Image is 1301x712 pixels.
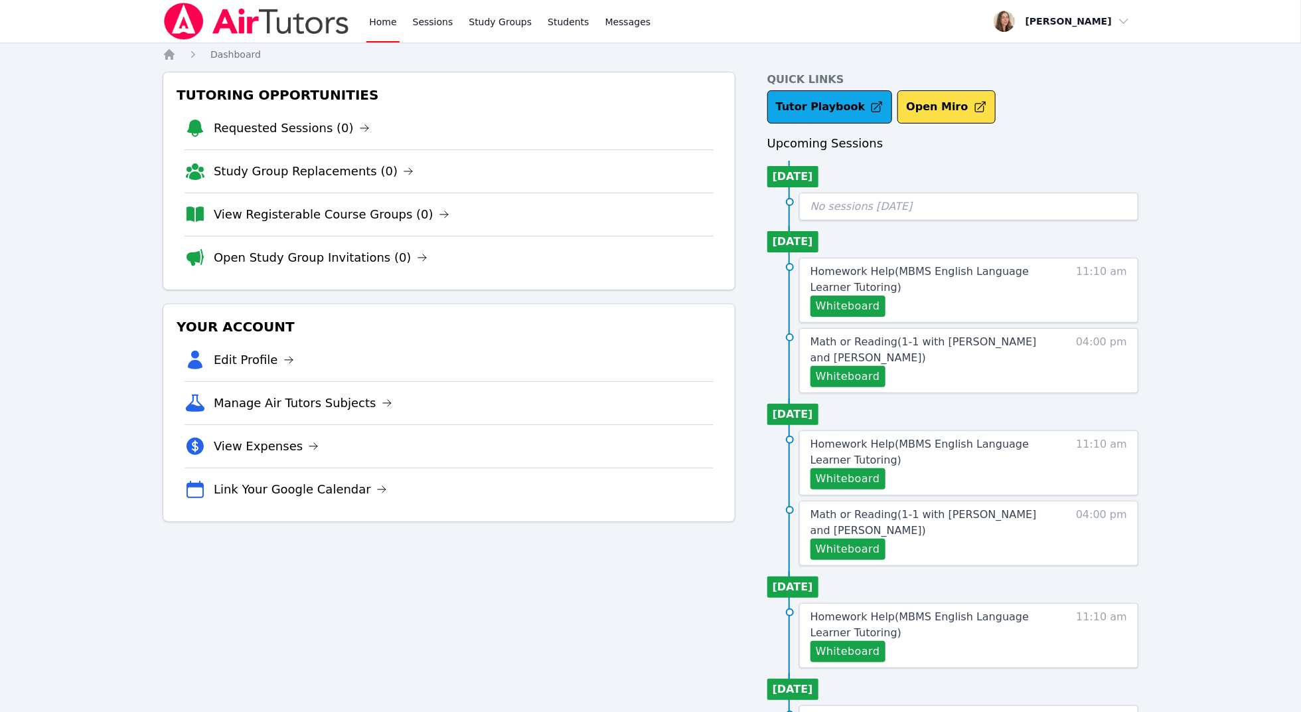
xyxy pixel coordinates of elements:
button: Whiteboard [810,366,885,387]
a: Requested Sessions (0) [214,119,370,137]
a: Study Group Replacements (0) [214,162,414,181]
span: 04:00 pm [1076,334,1127,387]
button: Whiteboard [810,296,885,317]
a: Homework Help(MBMS English Language Learner Tutoring) [810,264,1048,296]
a: Homework Help(MBMS English Language Learner Tutoring) [810,609,1048,641]
span: Homework Help ( MBMS English Language Learner Tutoring ) [810,438,1029,466]
li: [DATE] [767,166,818,187]
a: Link Your Google Calendar [214,480,387,499]
li: [DATE] [767,679,818,700]
li: [DATE] [767,231,818,252]
button: Whiteboard [810,539,885,560]
a: Open Study Group Invitations (0) [214,248,427,267]
span: Math or Reading ( 1-1 with [PERSON_NAME] and [PERSON_NAME] ) [810,508,1037,537]
a: Dashboard [210,48,261,61]
span: Homework Help ( MBMS English Language Learner Tutoring ) [810,610,1029,639]
h3: Tutoring Opportunities [174,83,724,107]
span: 11:10 am [1076,609,1127,662]
a: Tutor Playbook [767,90,893,124]
a: View Expenses [214,437,319,456]
nav: Breadcrumb [163,48,1138,61]
span: Math or Reading ( 1-1 with [PERSON_NAME] and [PERSON_NAME] ) [810,335,1037,364]
li: [DATE] [767,404,818,425]
button: Open Miro [897,90,995,124]
li: [DATE] [767,577,818,598]
h3: Your Account [174,315,724,339]
button: Whiteboard [810,468,885,489]
span: 04:00 pm [1076,507,1127,560]
a: Manage Air Tutors Subjects [214,394,392,412]
a: Math or Reading(1-1 with [PERSON_NAME] and [PERSON_NAME]) [810,334,1048,366]
h4: Quick Links [767,72,1138,88]
a: View Registerable Course Groups (0) [214,205,449,224]
img: Air Tutors [163,3,350,40]
h3: Upcoming Sessions [767,134,1138,153]
span: Homework Help ( MBMS English Language Learner Tutoring ) [810,265,1029,294]
a: Math or Reading(1-1 with [PERSON_NAME] and [PERSON_NAME]) [810,507,1048,539]
span: 11:10 am [1076,264,1127,317]
span: No sessions [DATE] [810,200,913,213]
span: Messages [605,15,651,29]
a: Edit Profile [214,351,294,369]
span: 11:10 am [1076,436,1127,489]
span: Dashboard [210,49,261,60]
a: Homework Help(MBMS English Language Learner Tutoring) [810,436,1048,468]
button: Whiteboard [810,641,885,662]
